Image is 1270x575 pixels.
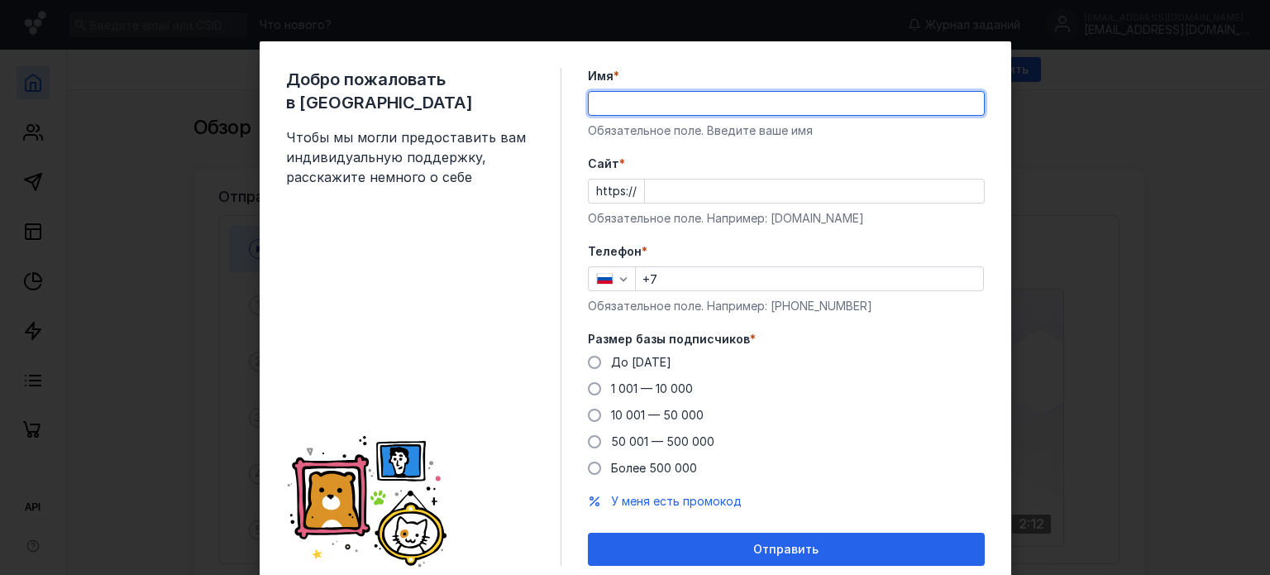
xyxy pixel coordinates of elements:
[753,543,819,557] span: Отправить
[588,298,985,314] div: Обязательное поле. Например: [PHONE_NUMBER]
[611,434,714,448] span: 50 001 — 500 000
[588,533,985,566] button: Отправить
[611,461,697,475] span: Более 500 000
[611,408,704,422] span: 10 001 — 50 000
[588,331,750,347] span: Размер базы подписчиков
[611,381,693,395] span: 1 001 — 10 000
[611,493,742,510] button: У меня есть промокод
[286,68,534,114] span: Добро пожаловать в [GEOGRAPHIC_DATA]
[611,355,671,369] span: До [DATE]
[588,210,985,227] div: Обязательное поле. Например: [DOMAIN_NAME]
[611,494,742,508] span: У меня есть промокод
[588,243,642,260] span: Телефон
[588,156,619,172] span: Cайт
[588,68,614,84] span: Имя
[588,122,985,139] div: Обязательное поле. Введите ваше имя
[286,127,534,187] span: Чтобы мы могли предоставить вам индивидуальную поддержку, расскажите немного о себе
